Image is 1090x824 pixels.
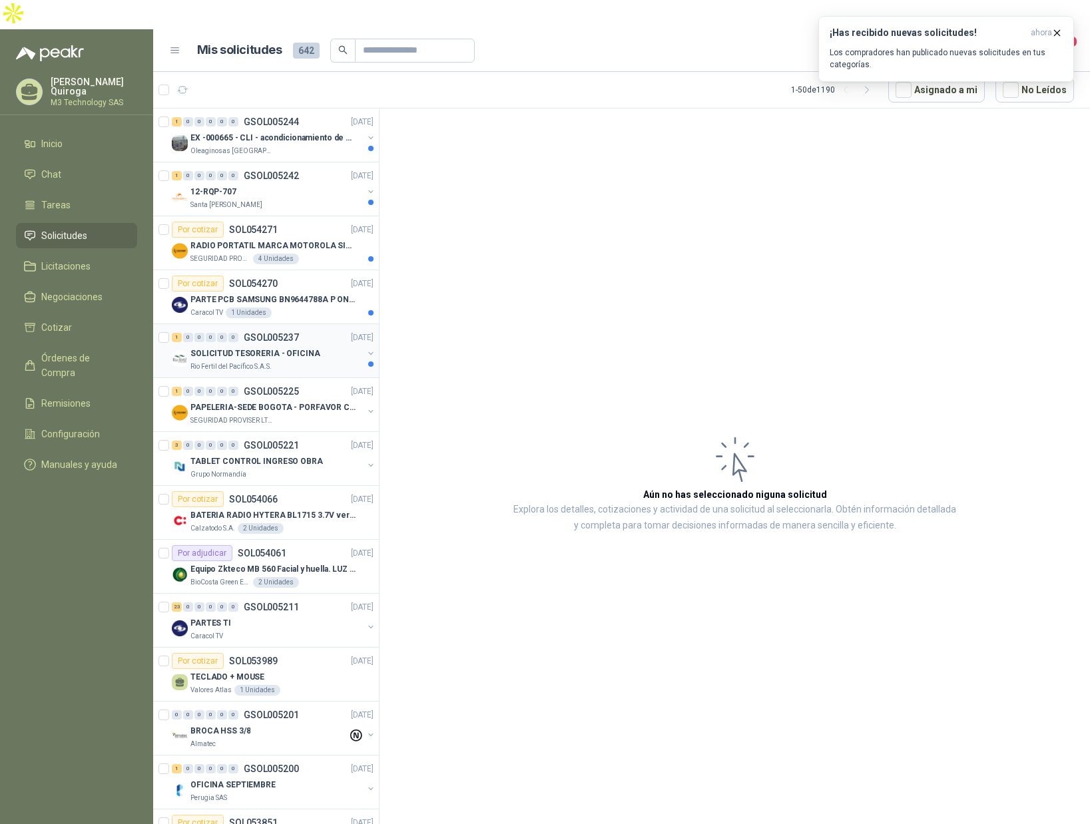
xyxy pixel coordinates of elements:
img: Company Logo [172,189,188,205]
p: GSOL005237 [244,333,299,342]
img: Company Logo [172,782,188,798]
p: [DATE] [351,655,374,668]
p: GSOL005221 [244,441,299,450]
div: 0 [183,441,193,450]
p: SOL054066 [229,495,278,504]
p: GSOL005201 [244,710,299,720]
button: 4 [1050,39,1074,63]
p: M3 Technology SAS [51,99,137,106]
a: Manuales y ayuda [16,452,137,477]
p: GSOL005242 [244,171,299,180]
p: SEGURIDAD PROVISER LTDA [190,415,274,426]
img: Company Logo [172,513,188,528]
span: 642 [293,43,320,59]
h1: Mis solicitudes [197,41,282,60]
p: [DATE] [351,170,374,182]
span: Chat [41,167,61,182]
span: Inicio [41,136,63,151]
div: 0 [228,171,238,180]
div: 0 [194,710,204,720]
span: Tareas [41,198,71,212]
div: 0 [206,764,216,773]
p: SOL054270 [229,279,278,288]
a: Tareas [16,192,137,218]
div: 0 [206,117,216,126]
div: 0 [206,710,216,720]
div: 0 [194,441,204,450]
img: Company Logo [172,566,188,582]
img: Company Logo [172,351,188,367]
div: 0 [183,710,193,720]
a: Por adjudicarSOL054061[DATE] Company LogoEquipo Zkteco MB 560 Facial y huella. LUZ VISIBLEBioCost... [153,540,379,594]
div: 0 [228,333,238,342]
p: [DATE] [351,547,374,560]
div: 0 [183,602,193,612]
div: Por cotizar [172,653,224,669]
p: EX -000665 - CLI - acondicionamiento de caja para [190,132,356,144]
p: Perugia SAS [190,793,227,803]
div: 3 [172,441,182,450]
div: Por cotizar [172,222,224,238]
p: Caracol TV [190,631,223,642]
div: 0 [228,764,238,773]
div: 0 [228,441,238,450]
span: Órdenes de Compra [41,351,125,380]
img: Company Logo [172,135,188,151]
p: Almatec [190,739,216,749]
div: 0 [228,602,238,612]
div: 1 [172,333,182,342]
div: 0 [206,602,216,612]
a: Chat [16,162,137,187]
p: Grupo Normandía [190,469,246,480]
a: Inicio [16,131,137,156]
p: SOL054061 [238,548,286,558]
div: 1 Unidades [226,308,272,318]
p: SOL053989 [229,656,278,666]
a: Cotizar [16,315,137,340]
a: Solicitudes [16,223,137,248]
h3: ¡Has recibido nuevas solicitudes! [830,27,1025,39]
p: Los compradores han publicado nuevas solicitudes en tus categorías. [830,47,1063,71]
p: RADIO PORTATIL MARCA MOTOROLA SIN PANTALLA CON GPS, INCLUYE: ANTENA, BATERIA, CLIP Y CARGADOR [190,240,356,252]
div: Por cotizar [172,276,224,292]
div: 0 [217,441,227,450]
a: Por cotizarSOL053989[DATE] TECLADO + MOUSEValores Atlas1 Unidades [153,648,379,702]
a: 3 0 0 0 0 0 GSOL005221[DATE] Company LogoTABLET CONTROL INGRESO OBRAGrupo Normandía [172,437,376,480]
p: 12-RQP-707 [190,186,236,198]
p: [DATE] [351,601,374,614]
span: search [338,45,348,55]
p: OFICINA SEPTIEMBRE [190,779,276,791]
img: Company Logo [172,297,188,313]
p: [DATE] [351,385,374,398]
div: 1 [172,764,182,773]
div: 2 Unidades [253,577,299,588]
p: Explora los detalles, cotizaciones y actividad de una solicitud al seleccionarla. Obtén informaci... [513,502,957,534]
div: 0 [217,333,227,342]
p: PARTES TI [190,617,231,630]
span: Configuración [41,427,100,441]
img: Company Logo [172,459,188,475]
a: Remisiones [16,391,137,416]
img: Company Logo [172,405,188,421]
p: BROCA HSS 3/8 [190,725,250,737]
a: 1 0 0 0 0 0 GSOL005200[DATE] Company LogoOFICINA SEPTIEMBREPerugia SAS [172,761,376,803]
a: Por cotizarSOL054271[DATE] Company LogoRADIO PORTATIL MARCA MOTOROLA SIN PANTALLA CON GPS, INCLUY... [153,216,379,270]
a: 1 0 0 0 0 0 GSOL005244[DATE] Company LogoEX -000665 - CLI - acondicionamiento de caja paraOleagin... [172,114,376,156]
div: 1 - 50 de 1190 [791,79,878,101]
div: 0 [217,764,227,773]
div: 0 [228,117,238,126]
p: PAPELERIA-SEDE BOGOTA - PORFAVOR CTZ COMPLETO [190,401,356,414]
p: [PERSON_NAME] Quiroga [51,77,137,96]
p: Rio Fertil del Pacífico S.A.S. [190,361,272,372]
div: 0 [206,171,216,180]
p: [DATE] [351,278,374,290]
p: [DATE] [351,116,374,128]
img: Company Logo [172,620,188,636]
p: GSOL005211 [244,602,299,612]
a: 1 0 0 0 0 0 GSOL005242[DATE] Company Logo12-RQP-707Santa [PERSON_NAME] [172,168,376,210]
div: 0 [228,387,238,396]
p: [DATE] [351,439,374,452]
p: TECLADO + MOUSE [190,671,264,684]
p: Oleaginosas [GEOGRAPHIC_DATA][PERSON_NAME] [190,146,274,156]
div: 0 [194,171,204,180]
